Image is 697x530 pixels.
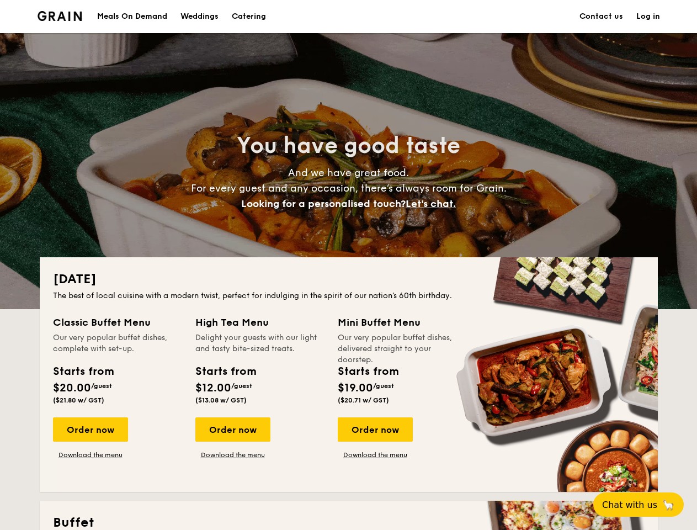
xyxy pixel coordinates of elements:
a: Logotype [38,11,82,21]
span: ($21.80 w/ GST) [53,396,104,404]
button: Chat with us🦙 [593,492,684,517]
h2: [DATE] [53,271,645,288]
span: ($20.71 w/ GST) [338,396,389,404]
span: And we have great food. For every guest and any occasion, there’s always room for Grain. [191,167,507,210]
div: Our very popular buffet dishes, delivered straight to your doorstep. [338,332,467,354]
div: Starts from [53,363,113,380]
div: Starts from [338,363,398,380]
div: Order now [195,417,270,442]
span: 🦙 [662,499,675,511]
span: $20.00 [53,381,91,395]
a: Download the menu [53,451,128,459]
div: Mini Buffet Menu [338,315,467,330]
span: You have good taste [237,132,460,159]
span: Chat with us [602,500,657,510]
span: $19.00 [338,381,373,395]
img: Grain [38,11,82,21]
div: Starts from [195,363,256,380]
span: /guest [231,382,252,390]
div: Classic Buffet Menu [53,315,182,330]
div: Our very popular buffet dishes, complete with set-up. [53,332,182,354]
span: /guest [91,382,112,390]
div: Order now [53,417,128,442]
span: ($13.08 w/ GST) [195,396,247,404]
span: $12.00 [195,381,231,395]
span: Let's chat. [406,198,456,210]
div: Delight your guests with our light and tasty bite-sized treats. [195,332,324,354]
div: The best of local cuisine with a modern twist, perfect for indulging in the spirit of our nation’... [53,290,645,301]
div: High Tea Menu [195,315,324,330]
a: Download the menu [195,451,270,459]
a: Download the menu [338,451,413,459]
span: /guest [373,382,394,390]
span: Looking for a personalised touch? [241,198,406,210]
div: Order now [338,417,413,442]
